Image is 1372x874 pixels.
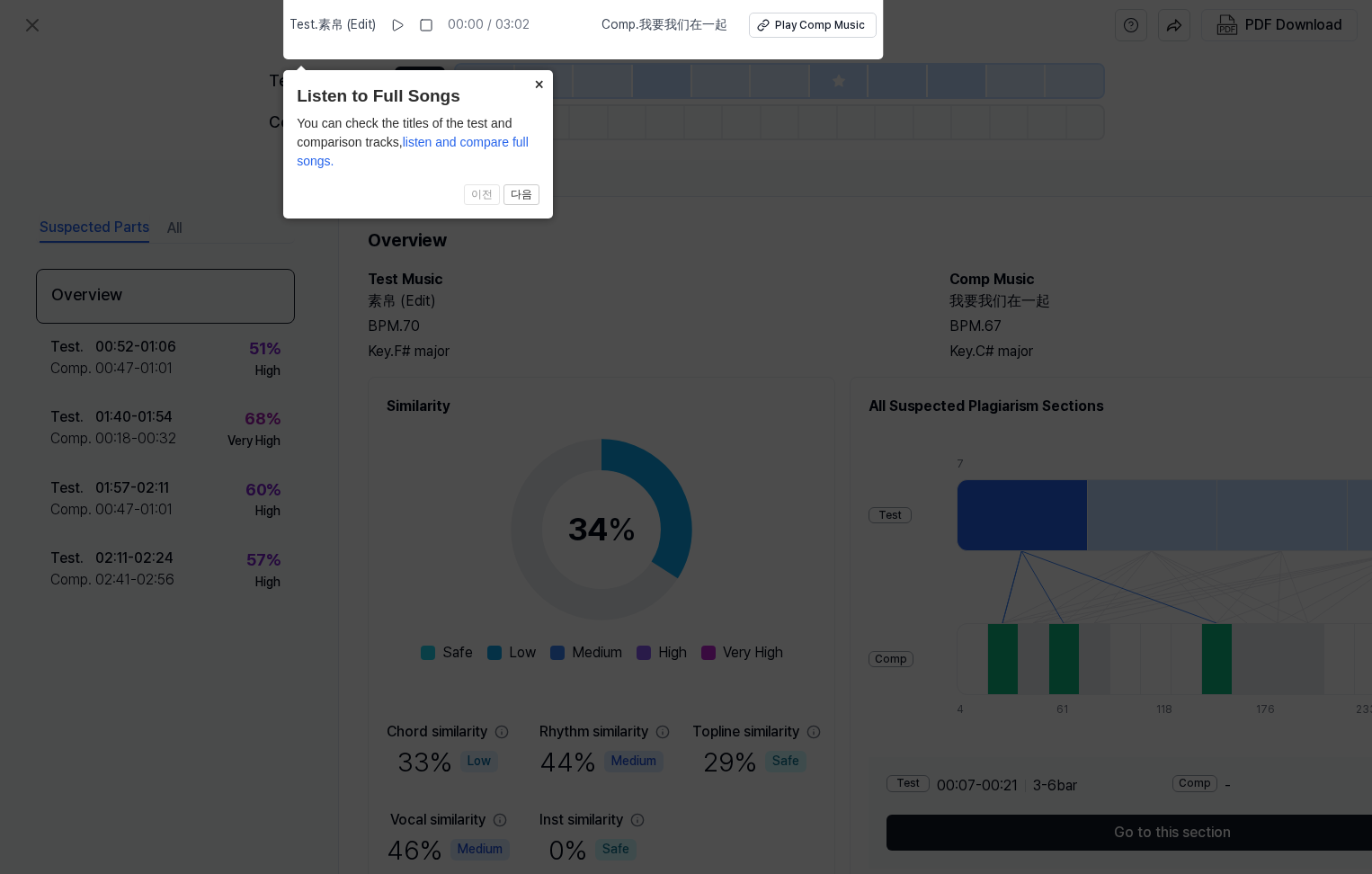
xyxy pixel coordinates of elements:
[775,18,865,33] div: Play Comp Music
[297,114,539,171] div: You can check the titles of the test and comparison tracks,
[524,70,553,95] button: Close
[749,13,877,38] button: Play Comp Music
[297,84,539,110] header: Listen to Full Songs
[503,184,539,206] button: 다음
[601,16,727,34] span: Comp . 我要我们在一起
[448,16,530,34] div: 00:00 / 03:02
[290,16,376,34] span: Test . 素帛 (Edit)
[297,135,529,168] span: listen and compare full songs.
